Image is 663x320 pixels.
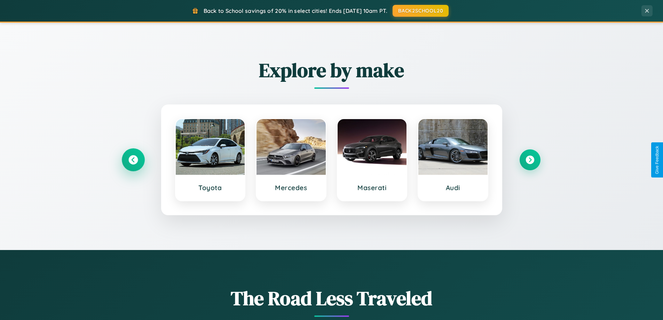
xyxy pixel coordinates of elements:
button: BACK2SCHOOL20 [393,5,449,17]
div: Give Feedback [655,146,660,174]
h2: Explore by make [123,57,540,84]
h3: Maserati [345,184,400,192]
h3: Audi [425,184,481,192]
h3: Toyota [183,184,238,192]
h1: The Road Less Traveled [123,285,540,312]
span: Back to School savings of 20% in select cities! Ends [DATE] 10am PT. [204,7,387,14]
h3: Mercedes [263,184,319,192]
